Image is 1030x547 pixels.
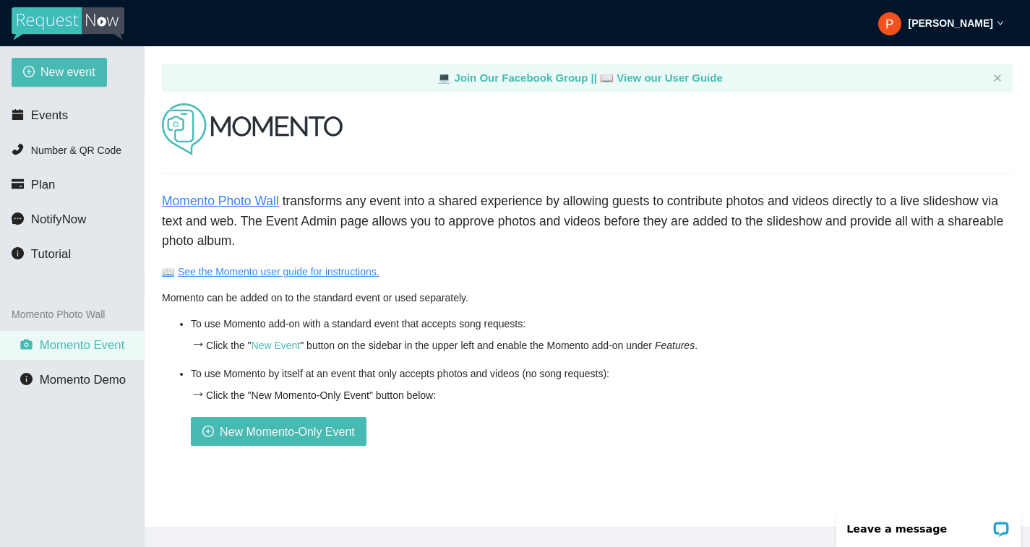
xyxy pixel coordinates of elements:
img: RequestNow [12,7,124,40]
img: momento_dark.png [162,103,343,157]
span: camera [20,338,33,350]
span: Momento Event [40,338,125,352]
li: To use Momento by itself at an event that only accepts photos and videos (no song requests): Clic... [191,366,1013,446]
button: close [993,74,1002,83]
a: laptop Join Our Facebook Group || [437,72,600,84]
button: plus-circleNew event [12,58,107,87]
span: info-circle [20,373,33,385]
span: calendar [12,108,24,121]
span: credit-card [12,178,24,190]
span: laptop [437,72,451,84]
span: close [993,74,1002,82]
span: New Momento-Only Event [220,423,355,441]
span: phone [12,143,24,155]
span: plus-circle [202,426,214,439]
span: New event [40,63,95,81]
img: ACg8ocIkV3obejXuES5O6g5JsUvCPhIiOvYVX1zxgoWlnpvfOVui9Q=s96-c [878,12,901,35]
span: → [191,335,206,352]
i: Features [655,340,695,351]
div: Momento can be added on to the standard event or used separately. [162,290,1013,306]
span: Events [31,108,68,122]
iframe: LiveChat chat widget [827,501,1030,547]
span: info-circle [12,247,24,259]
span: down [997,20,1004,27]
span: Tutorial [31,247,71,261]
span: Plan [31,178,56,191]
span: Momento Demo [40,373,126,387]
a: laptop View our User Guide [600,72,723,84]
span: plus-circle [23,66,35,79]
span: NotifyNow [31,212,86,226]
button: plus-circleNew Momento-Only Event [191,417,366,446]
li: To use Momento add-on with a standard event that accepts song requests: Click the " " button on t... [191,316,1013,356]
strong: [PERSON_NAME] [909,17,993,29]
span: → [191,385,206,402]
a: Momento Photo Wall [162,194,279,208]
span: message [12,212,24,225]
span: laptop [600,72,614,84]
span: Number & QR Code [31,145,121,156]
div: transforms any event into a shared experience by allowing guests to contribute photos and videos ... [162,191,1013,251]
a: New Event [252,340,301,351]
a: open bookSee the Momento user guide for instructions. [162,266,379,277]
span: open book [162,266,178,277]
